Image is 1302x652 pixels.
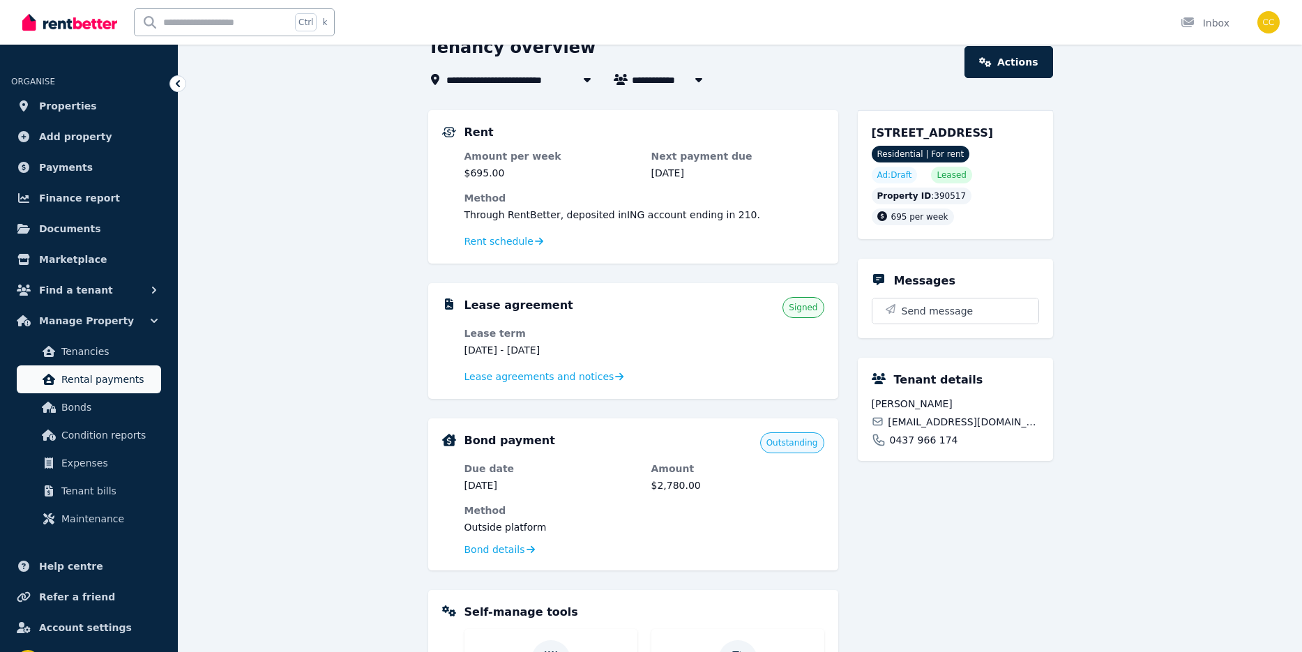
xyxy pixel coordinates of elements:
button: Manage Property [11,307,167,335]
span: Account settings [39,619,132,636]
dd: Outside platform [464,520,637,534]
h5: Self-manage tools [464,604,578,621]
dt: Method [464,503,637,517]
div: : 390517 [872,188,972,204]
span: k [322,17,327,28]
span: Manage Property [39,312,134,329]
span: [STREET_ADDRESS] [872,126,994,139]
dd: $695.00 [464,166,637,180]
dt: Lease term [464,326,637,340]
dd: [DATE] - [DATE] [464,343,637,357]
a: Properties [11,92,167,120]
img: Cameron Clark [1257,11,1280,33]
span: Lease agreements and notices [464,370,614,384]
a: Tenancies [17,338,161,365]
span: Leased [937,169,966,181]
span: Ad: Draft [877,169,912,181]
a: Expenses [17,449,161,477]
span: 0437 966 174 [890,433,958,447]
dt: Next payment due [651,149,824,163]
span: Through RentBetter , deposited in ING account ending in 210 . [464,209,760,220]
a: Rent schedule [464,234,544,248]
a: Help centre [11,552,167,580]
button: Send message [872,298,1038,324]
span: Finance report [39,190,120,206]
a: Tenant bills [17,477,161,505]
a: Finance report [11,184,167,212]
span: Rental payments [61,371,156,388]
a: Bond details [464,543,535,556]
dt: Amount per week [464,149,637,163]
span: Payments [39,159,93,176]
h5: Tenant details [894,372,983,388]
span: Documents [39,220,101,237]
span: Residential | For rent [872,146,970,162]
a: Condition reports [17,421,161,449]
a: Rental payments [17,365,161,393]
a: Account settings [11,614,167,642]
dd: $2,780.00 [651,478,824,492]
dt: Method [464,191,824,205]
span: Rent schedule [464,234,533,248]
span: Signed [789,302,817,313]
span: [EMAIL_ADDRESS][DOMAIN_NAME] [888,415,1038,429]
img: Rental Payments [442,127,456,137]
span: Find a tenant [39,282,113,298]
span: 695 per week [891,212,948,222]
h1: Tenancy overview [428,36,596,59]
span: Send message [902,304,974,318]
img: Bond Details [442,434,456,446]
span: Condition reports [61,427,156,443]
h5: Rent [464,124,494,141]
a: Refer a friend [11,583,167,611]
dd: [DATE] [464,478,637,492]
span: Bonds [61,399,156,416]
span: Maintenance [61,510,156,527]
div: Inbox [1181,16,1229,30]
span: [PERSON_NAME] [872,397,1039,411]
dd: [DATE] [651,166,824,180]
span: Tenant bills [61,483,156,499]
img: RentBetter [22,12,117,33]
dt: Amount [651,462,824,476]
span: Tenancies [61,343,156,360]
span: Properties [39,98,97,114]
a: Marketplace [11,245,167,273]
a: Maintenance [17,505,161,533]
span: Add property [39,128,112,145]
span: Ctrl [295,13,317,31]
dt: Due date [464,462,637,476]
button: Find a tenant [11,276,167,304]
span: Refer a friend [39,589,115,605]
a: Actions [964,46,1052,78]
h5: Bond payment [464,432,555,449]
a: Add property [11,123,167,151]
a: Payments [11,153,167,181]
span: Help centre [39,558,103,575]
span: Expenses [61,455,156,471]
span: Outstanding [766,437,818,448]
span: Property ID [877,190,932,202]
span: Marketplace [39,251,107,268]
a: Documents [11,215,167,243]
h5: Messages [894,273,955,289]
a: Lease agreements and notices [464,370,624,384]
h5: Lease agreement [464,297,573,314]
span: ORGANISE [11,77,55,86]
a: Bonds [17,393,161,421]
span: Bond details [464,543,525,556]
